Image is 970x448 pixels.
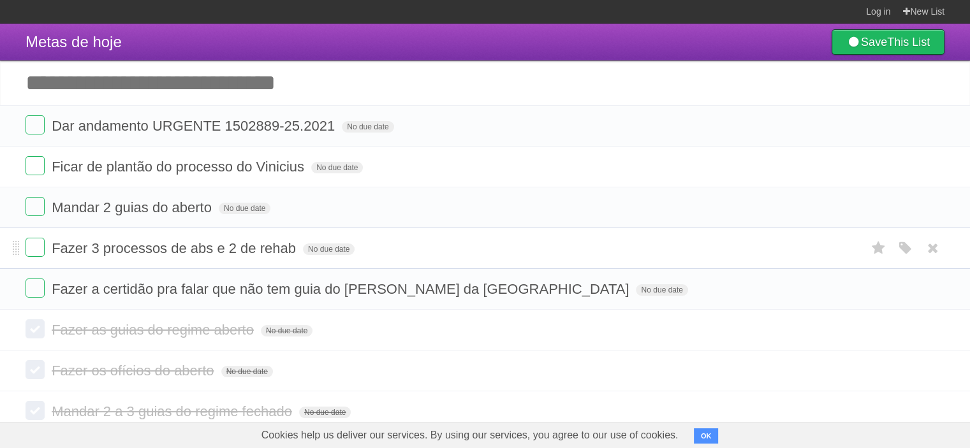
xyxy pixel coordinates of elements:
[52,118,338,134] span: Dar andamento URGENTE 1502889-25.2021
[26,238,45,257] label: Done
[299,407,351,418] span: No due date
[52,322,257,338] span: Fazer as guias do regime aberto
[311,162,363,173] span: No due date
[694,428,719,444] button: OK
[26,197,45,216] label: Done
[52,240,299,256] span: Fazer 3 processos de abs e 2 de rehab
[867,238,891,259] label: Star task
[832,29,944,55] a: SaveThis List
[342,121,393,133] span: No due date
[249,423,691,448] span: Cookies help us deliver our services. By using our services, you agree to our use of cookies.
[52,281,632,297] span: Fazer a certidão pra falar que não tem guia do [PERSON_NAME] da [GEOGRAPHIC_DATA]
[52,159,307,175] span: Ficar de plantão do processo do Vinicius
[219,203,270,214] span: No due date
[26,278,45,298] label: Done
[636,284,687,296] span: No due date
[26,33,122,50] span: Metas de hoje
[26,115,45,134] label: Done
[26,401,45,420] label: Done
[887,36,930,48] b: This List
[221,366,273,377] span: No due date
[26,319,45,338] label: Done
[303,243,355,255] span: No due date
[261,325,312,336] span: No due date
[26,156,45,175] label: Done
[52,403,295,419] span: Mandar 2 a 3 guias do regime fechado
[26,360,45,379] label: Done
[52,363,217,379] span: Fazer os ofícios do aberto
[52,199,215,215] span: Mandar 2 guias do aberto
